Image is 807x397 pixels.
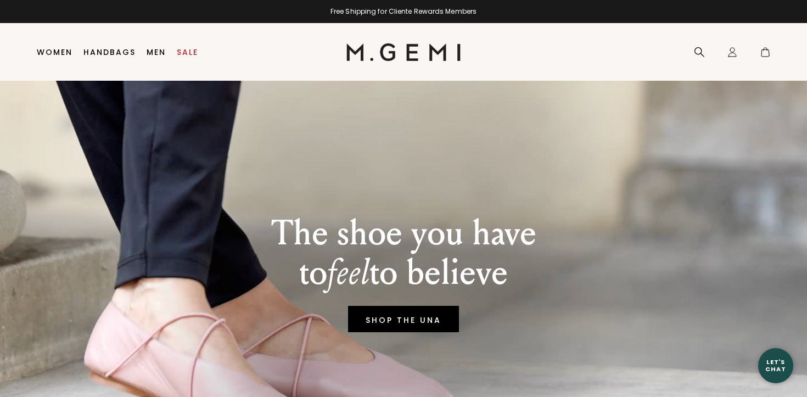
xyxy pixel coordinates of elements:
[83,48,136,57] a: Handbags
[348,306,459,332] a: SHOP THE UNA
[147,48,166,57] a: Men
[346,43,461,61] img: M.Gemi
[327,251,369,294] em: feel
[758,359,793,372] div: Let's Chat
[271,253,536,293] p: to to believe
[271,214,536,253] p: The shoe you have
[37,48,72,57] a: Women
[177,48,198,57] a: Sale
